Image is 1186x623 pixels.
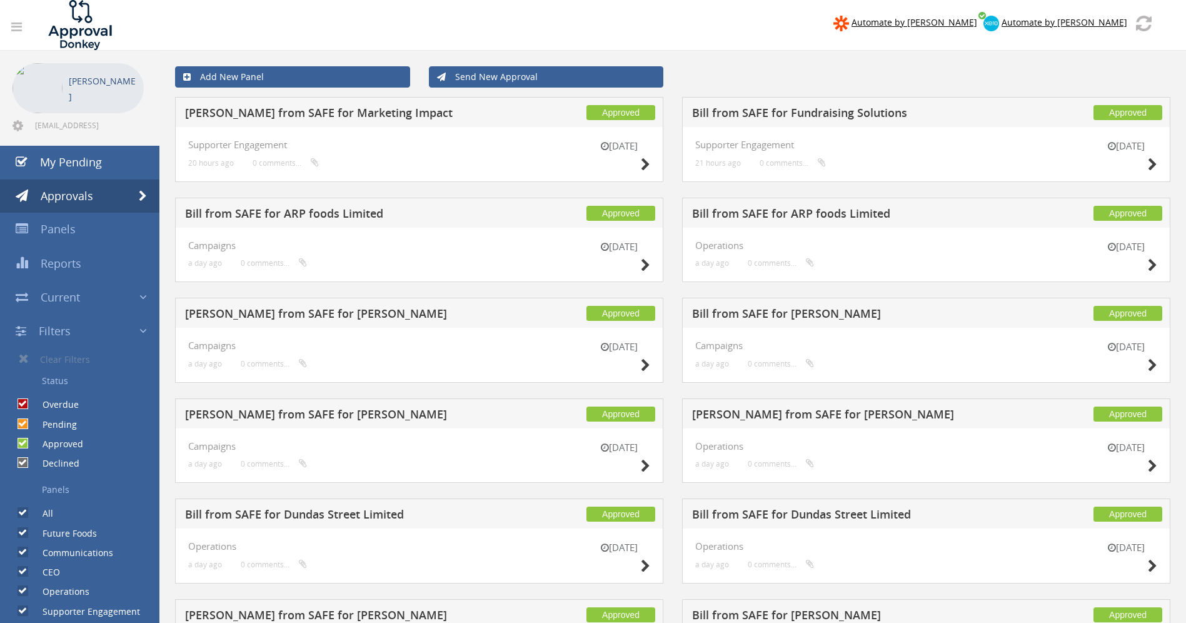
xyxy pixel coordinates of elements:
h5: Bill from SAFE for ARP foods Limited [185,208,513,223]
small: a day ago [188,359,222,368]
small: 0 comments... [748,359,814,368]
h4: Operations [188,541,650,552]
label: All [30,507,53,520]
span: Approved [1093,407,1162,422]
span: Automate by [PERSON_NAME] [852,16,977,28]
small: 0 comments... [253,158,319,168]
span: Approved [1093,105,1162,120]
a: Clear Filters [9,348,159,370]
span: Panels [41,221,76,236]
small: a day ago [695,258,729,268]
h4: Supporter Engagement [188,139,650,150]
small: 0 comments... [760,158,826,168]
h4: Operations [695,441,1157,452]
small: [DATE] [1095,541,1157,554]
small: 0 comments... [241,560,307,569]
h5: [PERSON_NAME] from SAFE for Marketing Impact [185,107,513,123]
span: Automate by [PERSON_NAME] [1002,16,1127,28]
span: Filters [39,323,71,338]
span: [EMAIL_ADDRESS][DOMAIN_NAME] [35,120,141,130]
h4: Operations [695,541,1157,552]
small: 0 comments... [748,258,814,268]
small: [DATE] [1095,240,1157,253]
p: [PERSON_NAME] [69,73,138,104]
h4: Campaigns [188,441,650,452]
span: Current [41,290,80,305]
label: Supporter Engagement [30,605,140,618]
span: Approved [1093,306,1162,321]
label: Pending [30,418,77,431]
small: 0 comments... [748,459,814,469]
small: a day ago [695,560,729,569]
img: zapier-logomark.png [833,16,849,31]
label: Future Foods [30,527,97,540]
small: [DATE] [1095,340,1157,353]
img: xero-logo.png [983,16,999,31]
span: Approved [586,306,655,321]
h4: Operations [695,240,1157,251]
h4: Campaigns [695,340,1157,351]
a: Add New Panel [175,66,410,88]
span: Approved [586,607,655,622]
small: a day ago [695,459,729,469]
span: Approved [586,206,655,221]
span: Approved [586,507,655,522]
small: 0 comments... [241,359,307,368]
small: 21 hours ago [695,158,741,168]
label: Operations [30,585,89,598]
span: Reports [41,256,81,271]
label: Approved [30,438,83,450]
a: Send New Approval [429,66,664,88]
small: 20 hours ago [188,158,234,168]
span: Approved [1093,206,1162,221]
h5: [PERSON_NAME] from SAFE for [PERSON_NAME] [692,408,1020,424]
h5: Bill from SAFE for Fundraising Solutions [692,107,1020,123]
a: Panels [9,479,159,500]
small: [DATE] [588,441,650,454]
small: 0 comments... [241,258,307,268]
label: Overdue [30,398,79,411]
label: Communications [30,547,113,559]
span: Approved [1093,607,1162,622]
small: [DATE] [588,340,650,353]
h5: [PERSON_NAME] from SAFE for [PERSON_NAME] [185,408,513,424]
span: My Pending [40,154,102,170]
small: a day ago [695,359,729,368]
small: a day ago [188,258,222,268]
span: Approvals [41,188,93,203]
img: refresh.png [1136,16,1152,31]
small: [DATE] [588,240,650,253]
span: Approved [586,105,655,120]
h4: Campaigns [188,340,650,351]
span: Approved [1093,507,1162,522]
h5: [PERSON_NAME] from SAFE for [PERSON_NAME] [185,308,513,323]
small: 0 comments... [748,560,814,569]
label: CEO [30,566,60,579]
small: a day ago [188,459,222,469]
small: [DATE] [1095,139,1157,153]
h5: Bill from SAFE for Dundas Street Limited [692,509,1020,524]
label: Declined [30,457,79,470]
h4: Campaigns [188,240,650,251]
small: [DATE] [588,541,650,554]
span: Approved [586,407,655,422]
h5: Bill from SAFE for Dundas Street Limited [185,509,513,524]
small: [DATE] [1095,441,1157,454]
a: Status [9,370,159,392]
h4: Supporter Engagement [695,139,1157,150]
h5: Bill from SAFE for ARP foods Limited [692,208,1020,223]
h5: Bill from SAFE for [PERSON_NAME] [692,308,1020,323]
small: [DATE] [588,139,650,153]
small: 0 comments... [241,459,307,469]
small: a day ago [188,560,222,569]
